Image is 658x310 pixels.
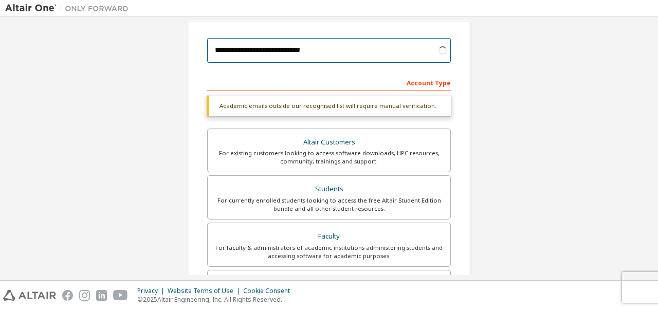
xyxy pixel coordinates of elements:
img: Altair One [5,3,134,13]
div: Account Type [207,74,451,90]
img: linkedin.svg [96,290,107,301]
div: Faculty [214,229,444,244]
div: For existing customers looking to access software downloads, HPC resources, community, trainings ... [214,149,444,166]
p: © 2025 Altair Engineering, Inc. All Rights Reserved. [137,295,296,304]
img: instagram.svg [79,290,90,301]
div: Academic emails outside our recognised list will require manual verification. [207,96,451,116]
div: Students [214,182,444,196]
div: For faculty & administrators of academic institutions administering students and accessing softwa... [214,244,444,260]
img: facebook.svg [62,290,73,301]
img: youtube.svg [113,290,128,301]
div: Altair Customers [214,135,444,150]
div: Privacy [137,287,168,295]
div: Cookie Consent [243,287,296,295]
div: For currently enrolled students looking to access the free Altair Student Edition bundle and all ... [214,196,444,213]
div: Website Terms of Use [168,287,243,295]
img: altair_logo.svg [3,290,56,301]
